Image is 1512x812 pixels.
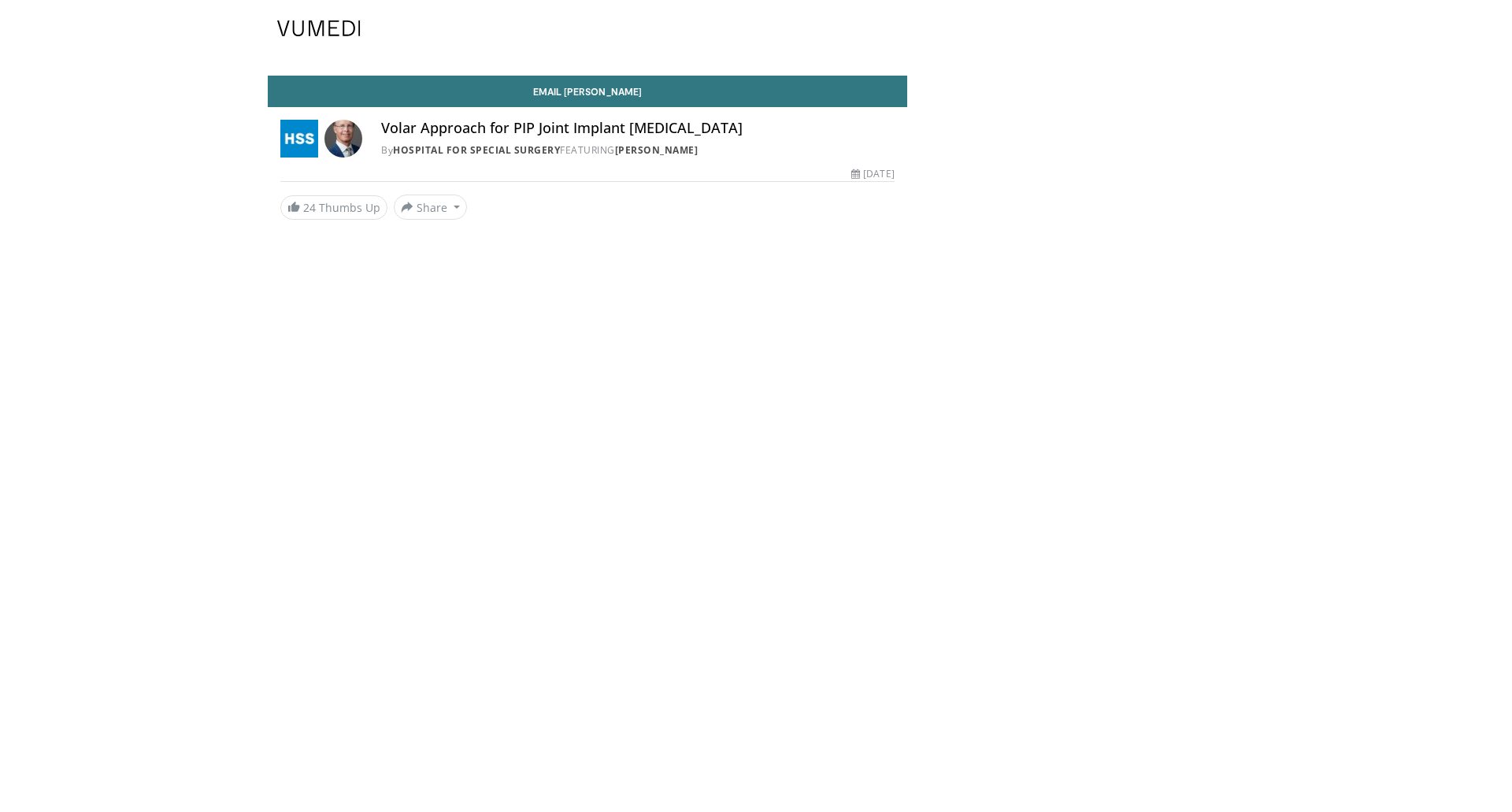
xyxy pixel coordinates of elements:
a: [PERSON_NAME] [615,143,699,157]
a: 24 Thumbs Up [280,195,387,220]
img: Avatar [324,120,362,158]
span: 24 [303,200,316,215]
h4: Volar Approach for PIP Joint Implant [MEDICAL_DATA] [381,120,895,137]
img: VuMedi Logo [277,20,361,36]
a: Hospital for Special Surgery [393,143,560,157]
a: Email [PERSON_NAME] [268,76,907,107]
img: Hospital for Special Surgery [280,120,318,158]
div: [DATE] [851,167,894,181]
div: By FEATURING [381,143,895,158]
button: Share [394,195,467,220]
